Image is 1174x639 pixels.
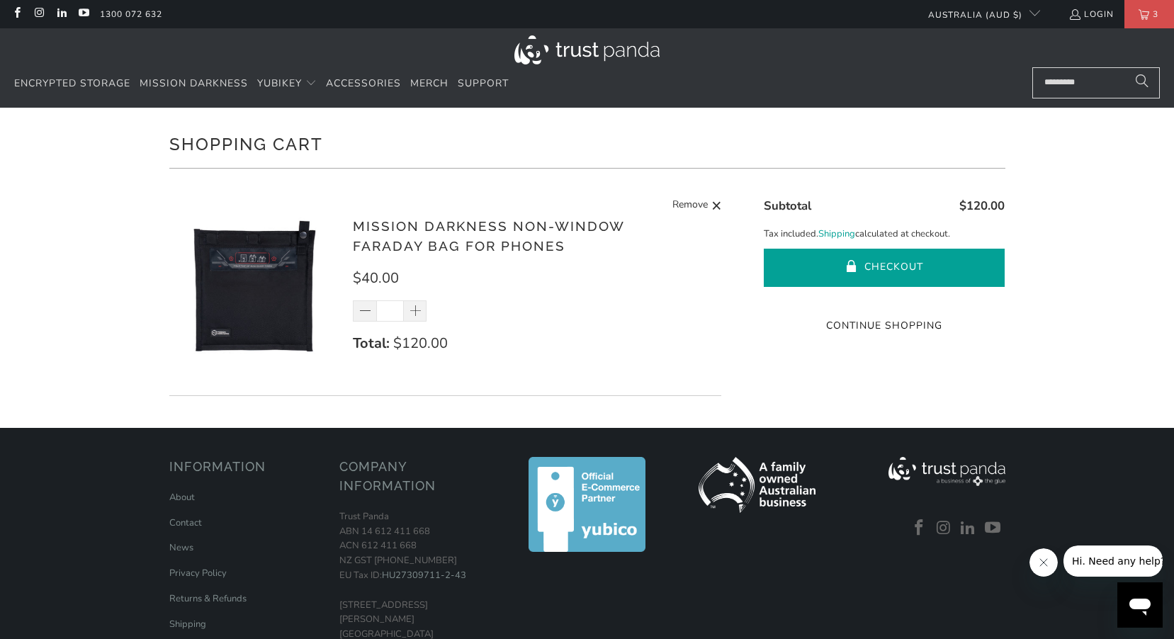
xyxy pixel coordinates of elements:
span: Support [458,77,509,90]
a: Trust Panda Australia on LinkedIn [958,519,979,538]
a: Trust Panda Australia on Instagram [33,9,45,20]
a: Contact [169,516,202,529]
a: About [169,491,195,504]
a: HU27309711-2-43 [382,569,466,582]
a: Trust Panda Australia on YouTube [983,519,1004,538]
a: Trust Panda Australia on YouTube [77,9,89,20]
span: Accessories [326,77,401,90]
iframe: Message from company [1063,545,1163,577]
p: Tax included. calculated at checkout. [764,227,1005,242]
span: Mission Darkness [140,77,248,90]
button: Checkout [764,249,1005,287]
a: Trust Panda Australia on Facebook [909,519,930,538]
a: Privacy Policy [169,567,227,579]
span: $120.00 [959,198,1005,214]
a: Merch [410,67,448,101]
a: Shipping [169,618,206,630]
a: Trust Panda Australia on Facebook [11,9,23,20]
a: Trust Panda Australia on LinkedIn [55,9,67,20]
a: Encrypted Storage [14,67,130,101]
a: Login [1068,6,1114,22]
img: Trust Panda Australia [514,35,660,64]
a: Continue Shopping [764,318,1005,334]
span: YubiKey [257,77,302,90]
span: Hi. Need any help? [9,10,102,21]
span: Merch [410,77,448,90]
img: Mission Darkness Non-Window Faraday Bag for Phones [169,204,339,374]
span: Encrypted Storage [14,77,130,90]
a: News [169,541,193,554]
strong: Total: [353,334,390,353]
span: $40.00 [353,268,399,288]
iframe: Close message [1029,548,1058,577]
summary: YubiKey [257,67,317,101]
a: Mission Darkness [140,67,248,101]
span: Subtotal [764,198,811,214]
h1: Shopping Cart [169,129,1005,157]
span: Remove [672,197,708,215]
a: Accessories [326,67,401,101]
a: Support [458,67,509,101]
span: $120.00 [393,334,448,353]
a: 1300 072 632 [100,6,162,22]
input: Search... [1032,67,1160,98]
nav: Translation missing: en.navigation.header.main_nav [14,67,509,101]
a: Shipping [818,227,855,242]
iframe: Button to launch messaging window [1117,582,1163,628]
a: Returns & Refunds [169,592,247,605]
a: Trust Panda Australia on Instagram [933,519,954,538]
a: Remove [672,197,722,215]
a: Mission Darkness Non-Window Faraday Bag for Phones [353,218,624,254]
button: Search [1124,67,1160,98]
